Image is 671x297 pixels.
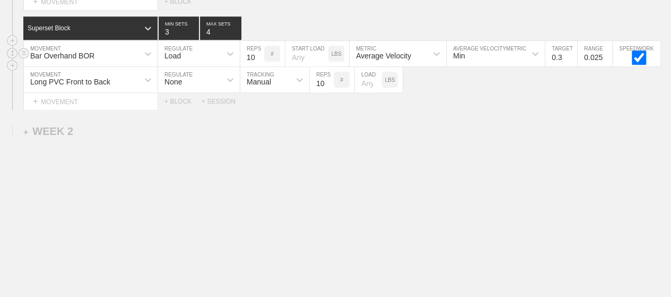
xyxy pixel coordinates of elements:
[285,41,328,66] input: Any
[23,93,158,111] div: MOVEMENT
[23,125,73,138] div: WEEK 2
[385,77,395,83] p: LBS
[33,97,38,106] span: +
[340,77,343,83] p: #
[28,24,71,32] div: Superset Block
[202,98,244,105] div: + SESSION
[200,16,241,40] input: None
[164,98,202,105] div: + BLOCK
[164,78,182,86] div: None
[480,174,671,297] iframe: Chat Widget
[356,52,411,60] div: Average Velocity
[30,52,94,60] div: Bar Overhand BOR
[247,78,271,86] div: Manual
[332,51,342,57] p: LBS
[30,78,110,86] div: Long PVC Front to Back
[23,128,28,137] span: +
[453,52,465,60] div: Min
[271,51,274,57] p: #
[164,52,181,60] div: Load
[355,67,382,92] input: Any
